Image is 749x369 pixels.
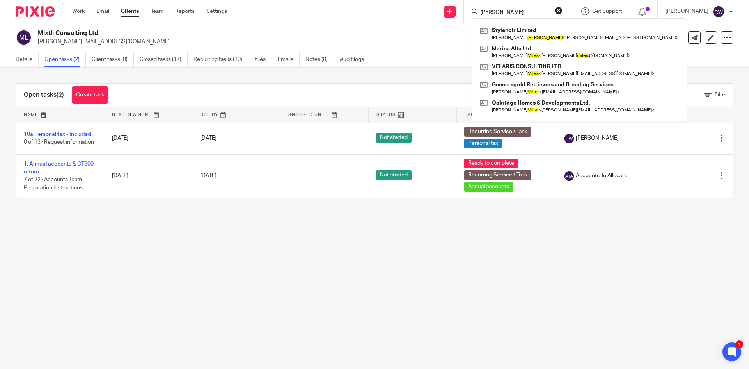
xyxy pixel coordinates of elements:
[666,7,708,15] p: [PERSON_NAME]
[193,52,248,67] a: Recurring tasks (10)
[288,112,329,117] span: Snoozed Until
[564,171,574,181] img: svg%3E
[464,159,518,168] span: Ready to complete
[57,92,64,98] span: (2)
[376,133,412,143] span: Not started
[464,170,531,180] span: Recurring Service / Task
[44,52,86,67] a: Open tasks (2)
[24,140,94,145] span: 0 of 13 · Request information
[592,9,622,14] span: Get Support
[16,6,55,17] img: Pixie
[24,177,85,191] span: 7 of 22 · Accounts Team - Preparation Instructions
[464,182,513,192] span: Annual accounts
[576,172,627,180] span: Accounts To Allocate
[564,134,574,143] img: svg%3E
[464,127,531,137] span: Recurring Service / Task
[16,29,32,46] img: svg%3E
[140,52,188,67] a: Closed tasks (17)
[735,340,743,348] div: 1
[254,52,272,67] a: Files
[376,170,412,180] span: Not started
[376,112,396,117] span: Status
[712,5,725,18] img: svg%3E
[206,7,227,15] a: Settings
[464,139,502,148] span: Personal tax
[24,161,94,175] a: 1. Annual accounts & CT600 return
[72,86,108,104] a: Create task
[38,38,627,46] p: [PERSON_NAME][EMAIL_ADDRESS][DOMAIN_NAME]
[151,7,163,15] a: Team
[200,173,217,178] span: [DATE]
[200,135,217,141] span: [DATE]
[24,132,91,137] a: 10a Personal tax - Included
[38,29,509,37] h2: Mixtli Consulting Ltd
[175,7,195,15] a: Reports
[465,112,478,117] span: Tags
[340,52,370,67] a: Audit logs
[121,7,139,15] a: Clients
[104,123,192,154] td: [DATE]
[555,7,563,14] button: Clear
[24,91,64,99] h1: Open tasks
[479,9,550,16] input: Search
[104,154,192,198] td: [DATE]
[72,7,85,15] a: Work
[715,92,727,98] span: Filter
[96,7,109,15] a: Email
[576,134,619,142] span: [PERSON_NAME]
[16,52,39,67] a: Details
[278,52,300,67] a: Emails
[305,52,334,67] a: Notes (0)
[92,52,134,67] a: Client tasks (0)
